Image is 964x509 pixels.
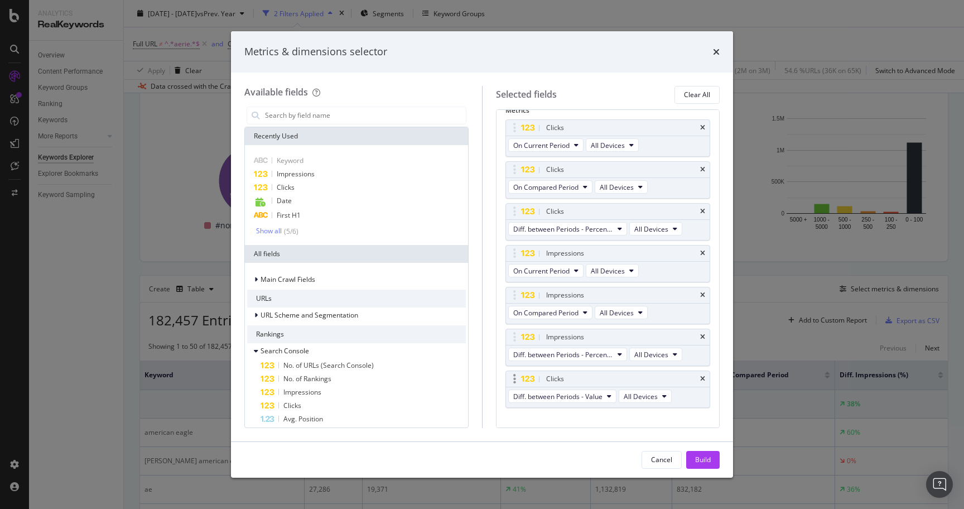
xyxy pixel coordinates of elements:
[674,86,720,104] button: Clear All
[700,376,705,382] div: times
[546,206,564,217] div: Clicks
[261,310,358,320] span: URL Scheme and Segmentation
[244,45,387,59] div: Metrics & dimensions selector
[505,119,711,157] div: ClickstimesOn Current PeriodAll Devices
[695,455,711,464] div: Build
[231,31,733,478] div: modal
[496,88,557,101] div: Selected fields
[277,196,292,205] span: Date
[505,329,711,366] div: ImpressionstimesDiff. between Periods - PercentageAll Devices
[277,156,303,165] span: Keyword
[508,138,584,152] button: On Current Period
[508,222,627,236] button: Diff. between Periods - Percentage
[505,287,711,324] div: ImpressionstimesOn Compared PeriodAll Devices
[277,169,315,179] span: Impressions
[513,266,570,276] span: On Current Period
[546,290,584,301] div: Impressions
[508,390,616,403] button: Diff. between Periods - Value
[546,164,564,175] div: Clicks
[245,127,468,145] div: Recently Used
[686,451,720,469] button: Build
[684,90,710,99] div: Clear All
[505,161,711,199] div: ClickstimesOn Compared PeriodAll Devices
[651,455,672,464] div: Cancel
[700,166,705,173] div: times
[261,275,315,284] span: Main Crawl Fields
[505,371,711,408] div: ClickstimesDiff. between Periods - ValueAll Devices
[508,264,584,277] button: On Current Period
[600,308,634,318] span: All Devices
[634,224,668,234] span: All Devices
[546,248,584,259] div: Impressions
[513,224,613,234] span: Diff. between Periods - Percentage
[513,141,570,150] span: On Current Period
[508,348,627,361] button: Diff. between Periods - Percentage
[244,86,308,98] div: Available fields
[595,306,648,319] button: All Devices
[619,390,672,403] button: All Devices
[595,180,648,194] button: All Devices
[546,373,564,385] div: Clicks
[513,183,579,192] span: On Compared Period
[513,392,602,401] span: Diff. between Periods - Value
[277,183,295,192] span: Clicks
[634,350,668,359] span: All Devices
[600,183,634,192] span: All Devices
[261,346,309,356] span: Search Console
[700,292,705,299] div: times
[505,203,711,241] div: ClickstimesDiff. between Periods - PercentageAll Devices
[700,250,705,257] div: times
[546,332,584,343] div: Impressions
[586,264,639,277] button: All Devices
[586,138,639,152] button: All Devices
[247,290,466,308] div: URLs
[264,107,466,124] input: Search by field name
[283,401,301,410] span: Clicks
[513,308,579,318] span: On Compared Period
[624,392,658,401] span: All Devices
[591,266,625,276] span: All Devices
[591,141,625,150] span: All Devices
[282,227,298,236] div: ( 5 / 6 )
[256,227,282,235] div: Show all
[247,325,466,343] div: Rankings
[277,210,301,220] span: First H1
[546,122,564,133] div: Clicks
[700,124,705,131] div: times
[505,105,711,119] div: Metrics
[700,208,705,215] div: times
[629,222,682,236] button: All Devices
[629,348,682,361] button: All Devices
[513,350,613,359] span: Diff. between Periods - Percentage
[642,451,682,469] button: Cancel
[505,245,711,282] div: ImpressionstimesOn Current PeriodAll Devices
[713,45,720,59] div: times
[700,334,705,340] div: times
[926,471,953,498] div: Open Intercom Messenger
[245,245,468,263] div: All fields
[508,306,592,319] button: On Compared Period
[508,180,592,194] button: On Compared Period
[283,374,331,383] span: No. of Rankings
[283,414,323,424] span: Avg. Position
[283,387,321,397] span: Impressions
[283,361,374,370] span: No. of URLs (Search Console)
